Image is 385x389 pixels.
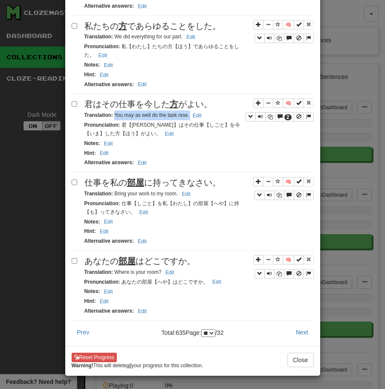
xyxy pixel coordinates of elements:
button: Edit [184,32,198,42]
small: 私【わたし】たちの方【ほう】であらゆることをした。 [84,44,239,58]
strong: Notes : [84,219,100,225]
button: Prev [72,325,95,340]
u: 方 [170,99,178,109]
button: Edit [101,287,116,296]
button: Edit [96,51,110,60]
strong: Alternative answers : [84,238,134,244]
strong: Pronunciation : [84,279,120,285]
button: Reset Progress [72,353,117,362]
button: Edit [135,237,149,246]
small: We did everything for our part. [84,34,198,40]
strong: Hint : [84,298,96,304]
u: 部屋 [127,178,144,187]
button: Edit [179,189,193,199]
strong: Pronunciation : [84,44,120,49]
button: Edit [135,80,149,89]
small: This will delete your progress for this collection. [72,362,203,369]
span: 君はその仕事を今した がよい。 [84,99,212,109]
button: Next [290,325,314,340]
strong: Notes : [84,62,100,68]
small: 仕事【しごと】を私【わたし】の部屋【へや】に持【も】ってきなさい。 [84,200,239,215]
strong: Notes : [84,140,100,146]
span: あなたの はどこですか。 [84,256,195,266]
button: Edit [210,277,224,287]
button: Edit [101,139,116,148]
small: あなたの部屋【へや】はどこですか。 [84,279,224,285]
button: Edit [162,129,177,139]
button: Edit [97,148,111,158]
button: Edit [135,2,149,11]
strong: Hint : [84,72,96,78]
button: Edit [101,217,116,226]
small: 君【[PERSON_NAME]】はその仕事【しごと】を今【いま】した方【ほう】がよい。 [84,122,240,136]
div: Sentence controls [253,177,314,200]
u: all [127,363,132,369]
button: Edit [101,61,116,70]
button: Edit [135,307,149,316]
strong: Alternative answers : [84,160,134,165]
strong: Notes : [84,288,100,294]
button: Edit [190,111,204,120]
strong: Pronunciation : [84,200,120,206]
div: Sentence controls [253,255,314,279]
div: Sentence controls [255,269,314,279]
button: 🧠 [283,255,294,264]
strong: Alternative answers : [84,81,134,87]
div: Sentence controls [253,20,314,44]
u: 部屋 [119,256,136,266]
button: Edit [137,208,151,217]
button: Edit [135,158,149,168]
strong: Warning! [72,363,93,369]
strong: Alternative answers : [84,308,134,314]
strong: Translation : [84,269,113,275]
button: Edit [163,268,177,277]
button: 2 [275,112,294,122]
button: 🧠 [283,20,294,29]
strong: Pronunciation : [84,122,120,128]
u: 方 [119,21,127,31]
small: Bring your work to my room. [84,191,193,197]
button: 🧠 [283,99,294,108]
span: 仕事を私の に持ってきなさい。 [84,178,221,187]
div: Sentence controls [246,98,314,122]
button: Edit [97,70,111,80]
div: Sentence controls [255,34,314,43]
span: 私たちの であらゆることをした。 [84,21,221,31]
div: Sentence controls [255,191,314,200]
button: Close [287,353,314,367]
div: Sentence controls [246,112,314,122]
strong: Hint : [84,228,96,234]
span: 2 [287,114,289,120]
small: You may as well do the task now. [84,112,204,118]
strong: Alternative answers : [84,3,134,9]
strong: Translation : [84,191,113,197]
strong: Hint : [84,150,96,156]
button: 🧠 [283,177,294,186]
div: Total: 635 Page: / 32 [150,325,235,337]
strong: Translation : [84,34,113,40]
strong: Translation : [84,112,113,118]
button: Edit [97,227,111,236]
button: Edit [97,297,111,306]
small: Where is your room? [84,269,177,275]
